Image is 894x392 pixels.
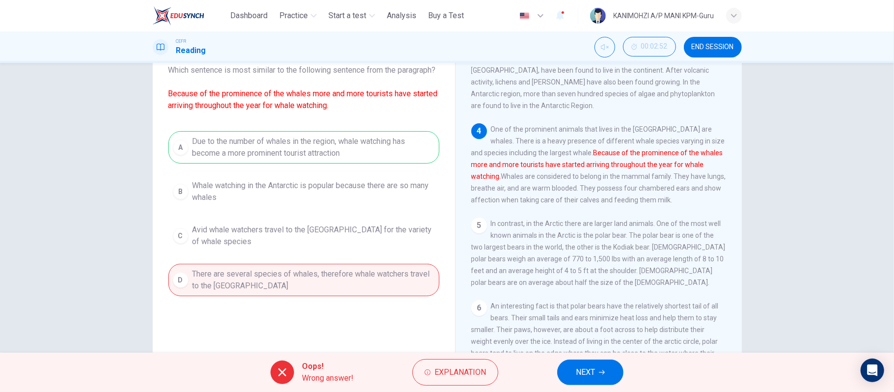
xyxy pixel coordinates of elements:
a: ELTC logo [153,6,227,26]
button: Buy a Test [424,7,468,25]
div: 5 [471,218,487,233]
span: One of the prominent animals that lives in the [GEOGRAPHIC_DATA] are whales. There is a heavy pre... [471,125,726,204]
button: NEXT [557,360,623,385]
div: 6 [471,300,487,316]
span: Start a test [328,10,366,22]
span: In contrast, in the Arctic there are larger land animals. One of the most well known animals in t... [471,220,726,286]
div: 4 [471,123,487,139]
font: Because of the prominence of the whales more and more tourists have started arriving throughout t... [471,149,723,180]
span: Practice [279,10,308,22]
div: KANIMOHZI A/P MANI KPM-Guru [614,10,714,22]
img: ELTC logo [153,6,204,26]
span: NEXT [576,365,595,379]
span: Dashboard [230,10,268,22]
span: Which sentence is most similar to the following sentence from the paragraph? [168,64,439,112]
button: Explanation [412,359,498,386]
font: Because of the prominence of the whales more and more tourists have started arriving throughout t... [168,89,438,110]
span: Since the twentieth century humans have been living on the continent for research purposes. It ha... [471,31,717,110]
button: END SESSION [684,37,742,57]
button: Practice [275,7,321,25]
button: Analysis [383,7,420,25]
button: Start a test [325,7,379,25]
button: Dashboard [226,7,271,25]
span: Buy a Test [428,10,464,22]
span: Wrong answer! [302,372,353,384]
img: en [518,12,531,20]
span: Oops! [302,361,353,372]
img: Profile picture [590,8,606,24]
div: Hide [623,37,676,57]
span: CEFR [176,38,187,45]
span: Analysis [387,10,416,22]
div: Unmute [595,37,615,57]
span: END SESSION [692,43,734,51]
div: Open Intercom Messenger [861,359,884,382]
button: 00:02:52 [623,37,676,56]
span: 00:02:52 [641,43,668,51]
h1: Reading [176,45,206,56]
span: Explanation [434,365,486,379]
